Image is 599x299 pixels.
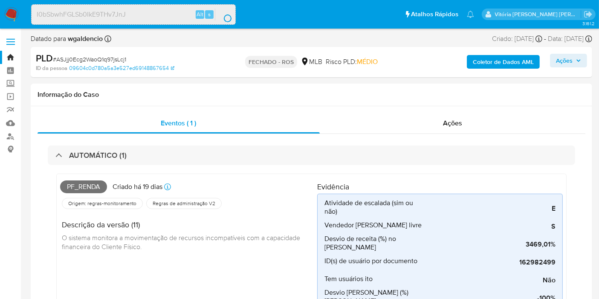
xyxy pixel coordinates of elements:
font: ASJjj0Ecg2WaoQ1q97jsLcj1 [56,55,126,64]
font: Descrição da versão (11) [62,219,140,230]
font: Datado para [31,34,66,43]
font: - [544,34,546,43]
input: Pesquisar usuários ou casos... [32,9,235,20]
button: Ações [550,54,587,67]
font: Criado: [DATE] [492,34,534,43]
a: Notificações [467,11,474,18]
font: Ações [443,118,462,128]
font: Criado há 19 dias [113,182,162,192]
font: ID da pessoa [36,64,67,72]
a: Sair [584,10,593,19]
font: Coletor de Dados AML [473,55,534,69]
font: Regras de administração V2 [153,200,215,207]
font: wgaldencio [68,34,103,44]
font: Pf_renda [67,182,100,192]
font: Risco PLD: [326,57,357,66]
a: 09604c0d780a5a3e527ed69148867654 [69,64,174,72]
font: # [53,55,56,64]
font: Origem: regras-monitoramento [68,200,136,207]
font: O sistema monitora a movimentação de recursos incompatíveis com a capacidade financeira do Client... [62,233,302,252]
font: PLD [36,51,53,65]
button: ícone de pesquisa [215,9,232,20]
font: Atalhos Rápidos [411,9,458,19]
font: Alt [197,10,203,18]
button: Coletor de Dados AML [467,55,540,69]
font: Informação do Caso [38,90,99,99]
font: Ações [556,54,573,67]
font: Eventos ( 1 ) [161,118,196,128]
p: vitoria.caldeira@mercadolivre.com [495,10,581,18]
font: FECHADO - ROS [249,58,294,66]
font: MÉDIO [357,57,378,67]
font: AUTOMÁTICO (1) [69,150,127,161]
font: Data: [DATE] [548,34,584,43]
div: AUTOMÁTICO (1) [48,145,575,165]
font: 09604c0d780a5a3e527ed69148867654 [69,64,169,72]
font: s [208,10,211,18]
font: MLB [309,57,322,66]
